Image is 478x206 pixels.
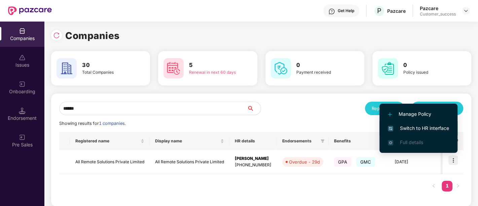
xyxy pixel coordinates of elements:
h3: 30 [82,61,131,70]
div: Pazcare [420,5,456,11]
img: svg+xml;base64,PHN2ZyB4bWxucz0iaHR0cDovL3d3dy53My5vcmcvMjAwMC9zdmciIHdpZHRoPSIxNi4zNjMiIGhlaWdodD... [388,140,393,145]
img: svg+xml;base64,PHN2ZyB4bWxucz0iaHR0cDovL3d3dy53My5vcmcvMjAwMC9zdmciIHdpZHRoPSIxMi4yMDEiIGhlaWdodD... [388,112,392,116]
img: svg+xml;base64,PHN2ZyB4bWxucz0iaHR0cDovL3d3dy53My5vcmcvMjAwMC9zdmciIHdpZHRoPSI2MCIgaGVpZ2h0PSI2MC... [163,58,184,78]
span: right [456,184,460,188]
h3: 0 [296,61,345,70]
li: Previous Page [428,181,439,192]
div: Policy issued [403,69,452,76]
h3: 5 [189,61,238,70]
th: Display name [150,132,229,150]
h3: 0 [403,61,452,70]
th: Registered name [70,132,150,150]
img: svg+xml;base64,PHN2ZyB4bWxucz0iaHR0cDovL3d3dy53My5vcmcvMjAwMC9zdmciIHdpZHRoPSI2MCIgaGVpZ2h0PSI2MC... [271,58,291,78]
span: GPA [334,157,351,167]
img: svg+xml;base64,PHN2ZyB4bWxucz0iaHR0cDovL3d3dy53My5vcmcvMjAwMC9zdmciIHdpZHRoPSI2MCIgaGVpZ2h0PSI2MC... [57,58,77,78]
a: 1 [442,181,452,191]
span: 1 companies. [99,121,126,126]
span: left [432,184,436,188]
span: Endorsements [282,138,318,144]
span: Switch to HR interface [388,125,449,132]
span: Registered name [75,138,139,144]
td: [DATE] [389,150,432,174]
div: Total Companies [82,69,131,76]
div: [PERSON_NAME] [235,156,271,162]
div: Renewal in next 60 days [189,69,238,76]
span: search [247,106,261,111]
td: All Remote Solutions Private Limited [70,150,150,174]
img: svg+xml;base64,PHN2ZyB3aWR0aD0iMjAiIGhlaWdodD0iMjAiIHZpZXdCb3g9IjAgMCAyMCAyMCIgZmlsbD0ibm9uZSIgeG... [19,81,26,88]
span: filter [319,137,326,145]
div: Payment received [296,69,345,76]
h1: Companies [65,28,120,43]
img: svg+xml;base64,PHN2ZyBpZD0iRHJvcGRvd24tMzJ4MzIiIHhtbG5zPSJodHRwOi8vd3d3LnczLm9yZy8yMDAwL3N2ZyIgd2... [463,8,469,13]
span: Full details [400,139,423,145]
th: HR details [229,132,277,150]
div: Reports [372,105,398,112]
img: New Pazcare Logo [8,6,52,15]
th: Benefits [329,132,389,150]
img: svg+xml;base64,PHN2ZyB3aWR0aD0iMjAiIGhlaWdodD0iMjAiIHZpZXdCb3g9IjAgMCAyMCAyMCIgZmlsbD0ibm9uZSIgeG... [19,134,26,141]
img: svg+xml;base64,PHN2ZyBpZD0iUmVsb2FkLTMyeDMyIiB4bWxucz0iaHR0cDovL3d3dy53My5vcmcvMjAwMC9zdmciIHdpZH... [53,32,60,39]
img: svg+xml;base64,PHN2ZyB4bWxucz0iaHR0cDovL3d3dy53My5vcmcvMjAwMC9zdmciIHdpZHRoPSI2MCIgaGVpZ2h0PSI2MC... [378,58,398,78]
div: Overdue - 29d [289,159,320,165]
span: Display name [155,138,219,144]
td: All Remote Solutions Private Limited [150,150,229,174]
div: 2 [438,159,456,165]
span: Manage Policy [388,110,449,118]
img: svg+xml;base64,PHN2ZyBpZD0iSGVscC0zMngzMiIgeG1sbnM9Imh0dHA6Ly93d3cudzMub3JnLzIwMDAvc3ZnIiB3aWR0aD... [328,8,335,15]
img: svg+xml;base64,PHN2ZyBpZD0iSXNzdWVzX2Rpc2FibGVkIiB4bWxucz0iaHR0cDovL3d3dy53My5vcmcvMjAwMC9zdmciIH... [19,54,26,61]
div: Customer_success [420,11,456,17]
span: GMC [356,157,375,167]
button: left [428,181,439,192]
div: Get Help [338,8,354,13]
button: right [452,181,463,192]
div: [PHONE_NUMBER] [235,162,271,168]
img: svg+xml;base64,PHN2ZyBpZD0iQ29tcGFuaWVzIiB4bWxucz0iaHR0cDovL3d3dy53My5vcmcvMjAwMC9zdmciIHdpZHRoPS... [19,28,26,34]
button: search [247,102,261,115]
span: filter [321,139,325,143]
img: icon [448,156,458,165]
span: Showing results for [59,121,126,126]
img: svg+xml;base64,PHN2ZyB4bWxucz0iaHR0cDovL3d3dy53My5vcmcvMjAwMC9zdmciIHdpZHRoPSIxNiIgaGVpZ2h0PSIxNi... [388,126,393,131]
div: Pazcare [387,8,406,14]
img: svg+xml;base64,PHN2ZyB3aWR0aD0iMTQuNSIgaGVpZ2h0PSIxNC41IiB2aWV3Qm94PSIwIDAgMTYgMTYiIGZpbGw9Im5vbm... [19,107,26,114]
li: Next Page [452,181,463,192]
span: P [377,7,381,15]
